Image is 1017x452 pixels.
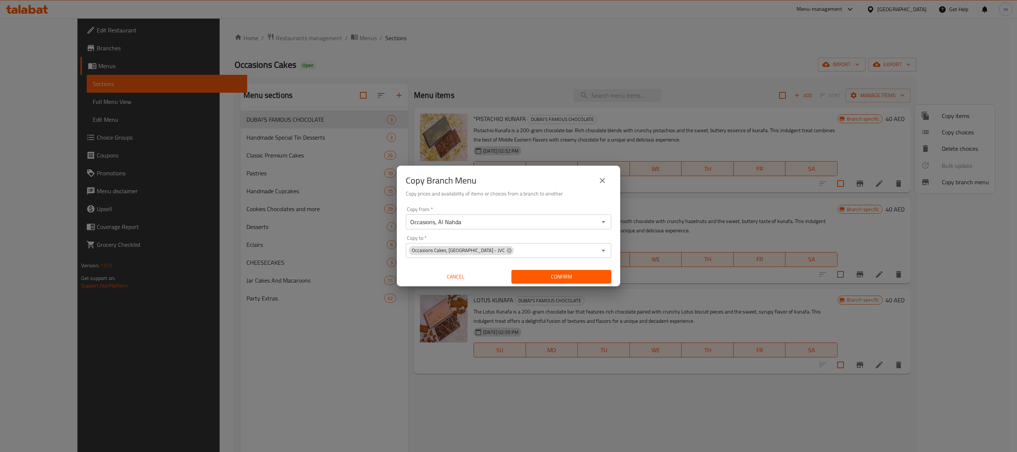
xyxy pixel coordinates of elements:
[593,172,611,190] button: close
[409,246,514,255] div: Occasions Cakes, [GEOGRAPHIC_DATA] - JVC
[517,272,605,281] span: Confirm
[511,270,611,284] button: Confirm
[409,272,503,281] span: Cancel
[598,217,609,227] button: Open
[406,190,611,198] h6: Copy prices and availability of items or choices from a branch to another
[598,245,609,256] button: Open
[406,175,476,187] h2: Copy Branch Menu
[409,247,508,254] span: Occasions Cakes, [GEOGRAPHIC_DATA] - JVC
[406,270,506,284] button: Cancel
